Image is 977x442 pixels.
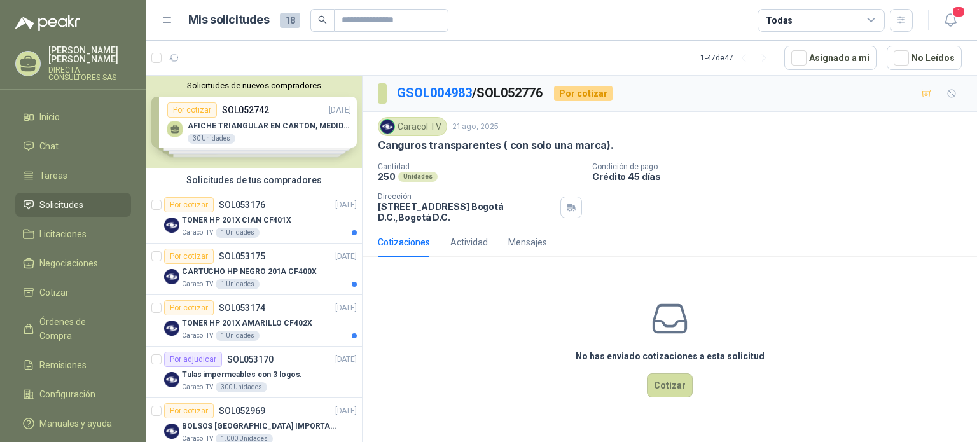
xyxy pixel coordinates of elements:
[508,235,547,249] div: Mensajes
[280,13,300,28] span: 18
[397,83,544,103] p: / SOL052776
[592,171,972,182] p: Crédito 45 días
[146,244,362,295] a: Por cotizarSOL053175[DATE] Company LogoCARTUCHO HP NEGRO 201A CF400XCaracol TV1 Unidades
[39,256,98,270] span: Negociaciones
[397,85,472,100] a: GSOL004983
[380,120,394,134] img: Company Logo
[766,13,793,27] div: Todas
[952,6,966,18] span: 1
[182,331,213,341] p: Caracol TV
[146,168,362,192] div: Solicitudes de tus compradores
[378,235,430,249] div: Cotizaciones
[146,347,362,398] a: Por adjudicarSOL053170[DATE] Company LogoTulas impermeables con 3 logos.Caracol TV300 Unidades
[164,372,179,387] img: Company Logo
[219,406,265,415] p: SOL052969
[216,279,260,289] div: 1 Unidades
[164,424,179,439] img: Company Logo
[39,169,67,183] span: Tareas
[335,405,357,417] p: [DATE]
[182,382,213,392] p: Caracol TV
[15,251,131,275] a: Negociaciones
[647,373,693,397] button: Cotizar
[15,382,131,406] a: Configuración
[378,117,447,136] div: Caracol TV
[146,76,362,168] div: Solicitudes de nuevos compradoresPor cotizarSOL052742[DATE] AFICHE TRIANGULAR EN CARTON, MEDIDAS ...
[15,222,131,246] a: Licitaciones
[15,280,131,305] a: Cotizar
[182,228,213,238] p: Caracol TV
[15,15,80,31] img: Logo peakr
[39,227,87,241] span: Licitaciones
[398,172,438,182] div: Unidades
[318,15,327,24] span: search
[15,134,131,158] a: Chat
[182,214,291,226] p: TONER HP 201X CIAN CF401X
[39,358,87,372] span: Remisiones
[182,420,340,432] p: BOLSOS [GEOGRAPHIC_DATA] IMPORTADO [GEOGRAPHIC_DATA]-397-1
[39,110,60,124] span: Inicio
[378,201,555,223] p: [STREET_ADDRESS] Bogotá D.C. , Bogotá D.C.
[335,302,357,314] p: [DATE]
[182,266,317,278] p: CARTUCHO HP NEGRO 201A CF400X
[146,295,362,347] a: Por cotizarSOL053174[DATE] Company LogoTONER HP 201X AMARILLO CF402XCaracol TV1 Unidades
[39,198,83,212] span: Solicitudes
[576,349,765,363] h3: No has enviado cotizaciones a esta solicitud
[164,197,214,212] div: Por cotizar
[219,200,265,209] p: SOL053176
[219,252,265,261] p: SOL053175
[887,46,962,70] button: No Leídos
[39,387,95,401] span: Configuración
[39,139,59,153] span: Chat
[182,317,312,329] p: TONER HP 201X AMARILLO CF402X
[15,193,131,217] a: Solicitudes
[784,46,877,70] button: Asignado a mi
[164,249,214,264] div: Por cotizar
[164,300,214,315] div: Por cotizar
[939,9,962,32] button: 1
[219,303,265,312] p: SOL053174
[335,199,357,211] p: [DATE]
[48,46,131,64] p: [PERSON_NAME] [PERSON_NAME]
[227,355,274,364] p: SOL053170
[378,171,396,182] p: 250
[182,279,213,289] p: Caracol TV
[15,411,131,436] a: Manuales y ayuda
[378,162,582,171] p: Cantidad
[39,417,112,431] span: Manuales y ayuda
[39,315,119,343] span: Órdenes de Compra
[700,48,774,68] div: 1 - 47 de 47
[15,353,131,377] a: Remisiones
[188,11,270,29] h1: Mis solicitudes
[164,352,222,367] div: Por adjudicar
[164,269,179,284] img: Company Logo
[164,403,214,418] div: Por cotizar
[39,286,69,300] span: Cotizar
[164,218,179,233] img: Company Logo
[554,86,613,101] div: Por cotizar
[216,382,267,392] div: 300 Unidades
[335,354,357,366] p: [DATE]
[378,139,614,152] p: Canguros transparentes ( con solo una marca).
[216,331,260,341] div: 1 Unidades
[182,369,302,381] p: Tulas impermeables con 3 logos.
[378,192,555,201] p: Dirección
[146,192,362,244] a: Por cotizarSOL053176[DATE] Company LogoTONER HP 201X CIAN CF401XCaracol TV1 Unidades
[15,105,131,129] a: Inicio
[15,310,131,348] a: Órdenes de Compra
[151,81,357,90] button: Solicitudes de nuevos compradores
[450,235,488,249] div: Actividad
[15,163,131,188] a: Tareas
[335,251,357,263] p: [DATE]
[452,121,499,133] p: 21 ago, 2025
[216,228,260,238] div: 1 Unidades
[164,321,179,336] img: Company Logo
[592,162,972,171] p: Condición de pago
[48,66,131,81] p: DIRECTA CONSULTORES SAS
